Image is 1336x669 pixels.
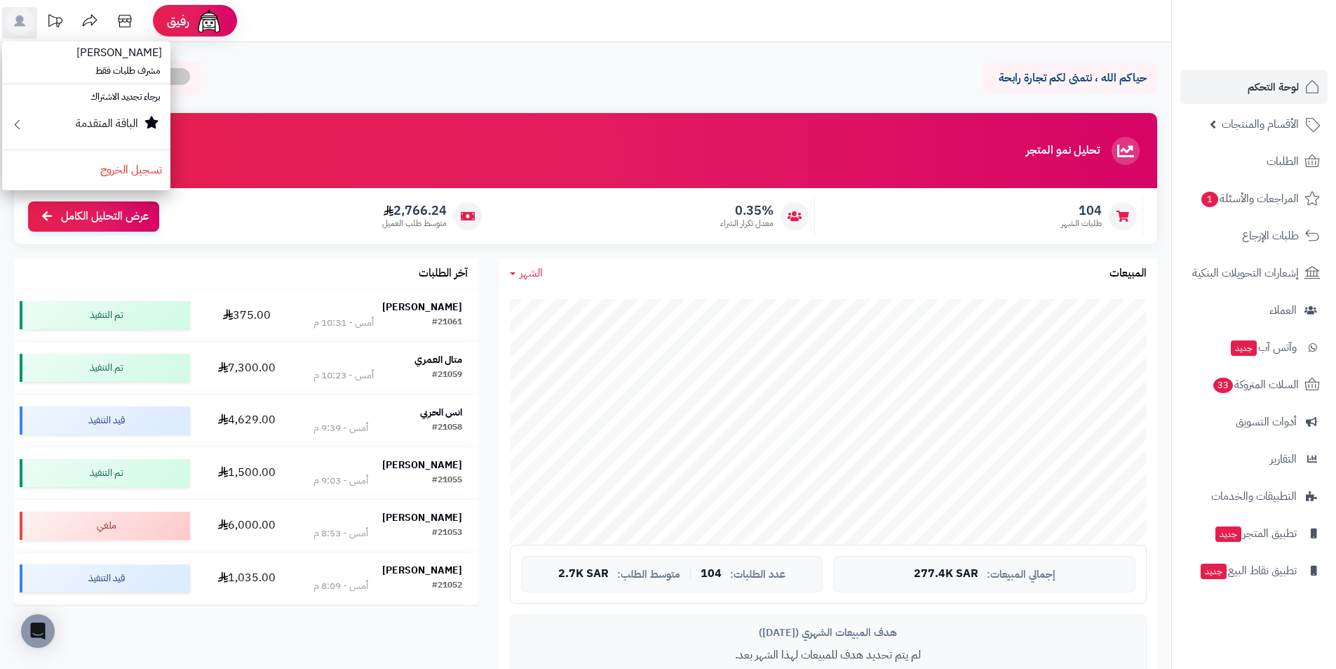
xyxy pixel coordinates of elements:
[701,568,722,581] span: 104
[20,512,190,540] div: ملغي
[689,569,692,579] span: |
[720,218,774,230] span: معدل تكرار الشراء
[432,316,462,330] div: #21061
[1267,152,1299,171] span: الطلبات
[1180,517,1328,550] a: تطبيق المتجرجديد
[1201,564,1227,579] span: جديد
[313,369,374,383] div: أمس - 10:23 م
[1180,442,1328,476] a: التقارير
[2,107,170,147] a: الباقة المتقدمة
[720,203,774,218] span: 0.35%
[1180,256,1328,290] a: إشعارات التحويلات البنكية
[196,500,297,552] td: 6,000.00
[1192,263,1299,283] span: إشعارات التحويلات البنكية
[521,625,1135,640] div: هدف المبيعات الشهري ([DATE])
[1242,226,1299,246] span: طلبات الإرجاع
[617,569,680,581] span: متوسط الطلب:
[313,526,368,541] div: أمس - 8:53 م
[1215,526,1241,542] span: جديد
[167,13,189,29] span: رفيق
[1229,338,1297,357] span: وآتس آب
[1199,561,1297,581] span: تطبيق نقاط البيع
[432,526,462,541] div: #21053
[68,36,170,69] span: [PERSON_NAME]
[76,115,138,132] small: الباقة المتقدمة
[313,421,368,435] div: أمس - 9:39 م
[20,564,190,592] div: قيد التنفيذ
[730,569,785,581] span: عدد الطلبات:
[382,458,462,472] strong: [PERSON_NAME]
[382,300,462,314] strong: [PERSON_NAME]
[1109,267,1147,280] h3: المبيعات
[61,208,149,225] span: عرض التحليل الكامل
[1180,219,1328,253] a: طلبات الإرجاع
[520,265,543,281] span: الشهر
[196,289,297,341] td: 375.00
[1180,182,1328,216] a: المراجعات والأسئلة1
[1180,293,1328,327] a: العملاء
[1236,412,1297,432] span: أدوات التسويق
[1061,218,1102,230] span: طلبات الشهر
[1248,77,1299,97] span: لوحة التحكم
[382,510,462,525] strong: [PERSON_NAME]
[1180,554,1328,588] a: تطبيق نقاط البيعجديد
[195,7,223,35] img: ai-face.png
[20,406,190,435] div: قيد التنفيذ
[1180,405,1328,439] a: أدوات التسويق
[510,265,543,281] a: الشهر
[37,7,72,39] a: تحديثات المنصة
[196,447,297,499] td: 1,500.00
[1213,378,1233,393] span: 33
[382,563,462,578] strong: [PERSON_NAME]
[2,87,170,107] li: برجاء تجديد الاشتراك
[1269,300,1297,320] span: العملاء
[1180,479,1328,513] a: التطبيقات والخدمات
[1180,70,1328,104] a: لوحة التحكم
[313,316,374,330] div: أمس - 10:31 م
[1222,114,1299,134] span: الأقسام والمنتجات
[313,474,368,488] div: أمس - 9:03 م
[20,301,190,329] div: تم التنفيذ
[1231,340,1257,356] span: جديد
[432,421,462,435] div: #21058
[432,579,462,593] div: #21052
[914,568,978,581] span: 277.4K SAR
[432,474,462,488] div: #21055
[1061,203,1102,218] span: 104
[1180,145,1328,178] a: الطلبات
[21,614,55,648] div: Open Intercom Messenger
[20,459,190,487] div: تم التنفيذ
[1270,449,1297,469] span: التقارير
[382,203,447,218] span: 2,766.24
[1214,524,1297,543] span: تطبيق المتجر
[313,579,368,593] div: أمس - 8:09 م
[1200,189,1299,208] span: المراجعات والأسئلة
[1180,368,1328,402] a: السلات المتروكة33
[987,569,1055,581] span: إجمالي المبيعات:
[558,568,609,581] span: 2.7K SAR
[414,352,462,367] strong: متال العمري
[1201,192,1218,207] span: 1
[196,552,297,604] td: 1,035.00
[196,342,297,394] td: 7,300.00
[1211,486,1297,506] span: التطبيقات والخدمات
[420,405,462,420] strong: انس الحربي
[2,61,170,81] li: مشرف طلبات فقط
[2,153,170,187] a: تسجيل الخروج
[1180,331,1328,364] a: وآتس آبجديد
[196,395,297,446] td: 4,629.00
[432,369,462,383] div: #21059
[382,218,447,230] span: متوسط طلب العميل
[1212,375,1299,395] span: السلات المتروكة
[20,354,190,382] div: تم التنفيذ
[992,70,1147,86] p: حياكم الله ، نتمنى لكم تجارة رابحة
[521,647,1135,663] p: لم يتم تحديد هدف للمبيعات لهذا الشهر بعد.
[419,267,468,280] h3: آخر الطلبات
[1026,145,1100,157] h3: تحليل نمو المتجر
[28,201,159,232] a: عرض التحليل الكامل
